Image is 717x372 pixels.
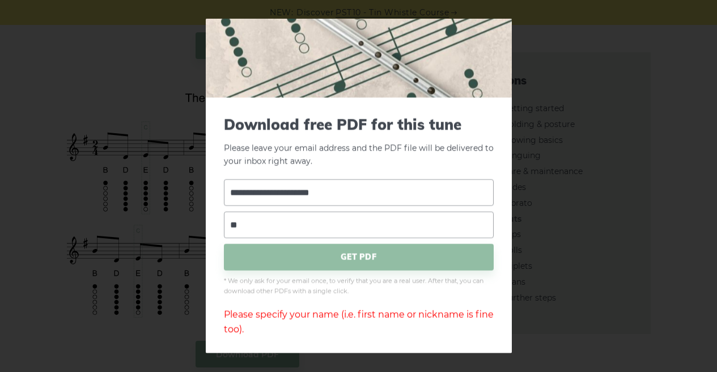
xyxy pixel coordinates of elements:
span: GET PDF [224,243,494,270]
p: Please leave your email address and the PDF file will be delivered to your inbox right away. [224,116,494,168]
span: * We only ask for your email once, to verify that you are a real user. After that, you can downlo... [224,276,494,296]
span: Download free PDF for this tune [224,116,494,133]
div: Please specify your name (i.e. first name or nickname is fine too). [224,307,494,337]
